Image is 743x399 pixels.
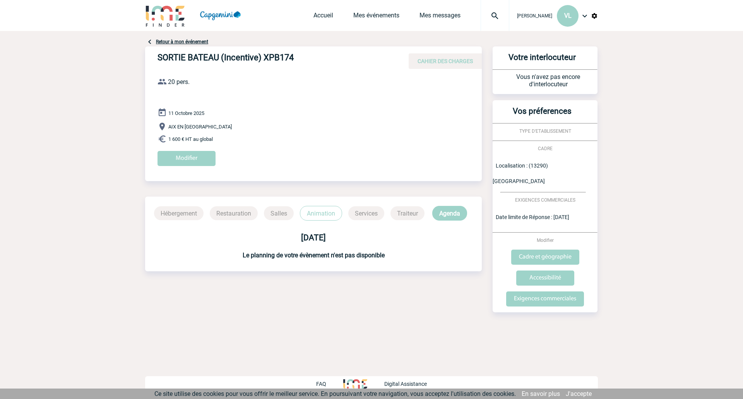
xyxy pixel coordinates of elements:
p: Restauration [210,206,258,220]
span: AIX EN [GEOGRAPHIC_DATA] [168,124,232,130]
span: CADRE [538,146,553,151]
p: FAQ [316,381,326,387]
a: J'accepte [566,390,592,397]
h3: Votre interlocuteur [496,53,588,69]
h3: Vos préferences [496,106,588,123]
a: Accueil [313,12,333,22]
span: Ce site utilise des cookies pour vous offrir le meilleur service. En poursuivant votre navigation... [154,390,516,397]
span: VL [564,12,572,19]
input: Exigences commerciales [506,291,584,307]
h3: Le planning de votre évènement n'est pas disponible [145,252,482,259]
p: Salles [264,206,294,220]
span: EXIGENCES COMMERCIALES [515,197,575,203]
span: Modifier [537,238,554,243]
img: IME-Finder [145,5,185,27]
span: Date limite de Réponse : [DATE] [496,214,569,220]
p: Agenda [432,206,467,221]
span: Vous n'avez pas encore d'interlocuteur [516,73,580,88]
span: 1 600 € HT au global [168,136,213,142]
input: Cadre et géographie [511,250,579,265]
a: Mes événements [353,12,399,22]
input: Accessibilité [516,271,574,286]
a: FAQ [316,380,343,387]
input: Modifier [158,151,216,166]
img: http://www.idealmeetingsevents.fr/ [343,379,367,389]
a: Retour à mon événement [156,39,208,45]
span: 11 Octobre 2025 [168,110,204,116]
p: Hébergement [154,206,204,220]
p: Animation [300,206,342,221]
span: [PERSON_NAME] [517,13,552,19]
p: Traiteur [390,206,425,220]
p: Digital Assistance [384,381,427,387]
h4: SORTIE BATEAU (Incentive) XPB174 [158,53,390,66]
span: TYPE D'ETABLISSEMENT [519,128,571,134]
span: CAHIER DES CHARGES [418,58,473,64]
p: Services [348,206,384,220]
span: Localisation : (13290) [GEOGRAPHIC_DATA] [493,163,548,184]
a: Mes messages [419,12,461,22]
span: 20 pers. [168,78,190,86]
a: En savoir plus [522,390,560,397]
b: [DATE] [301,233,326,242]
